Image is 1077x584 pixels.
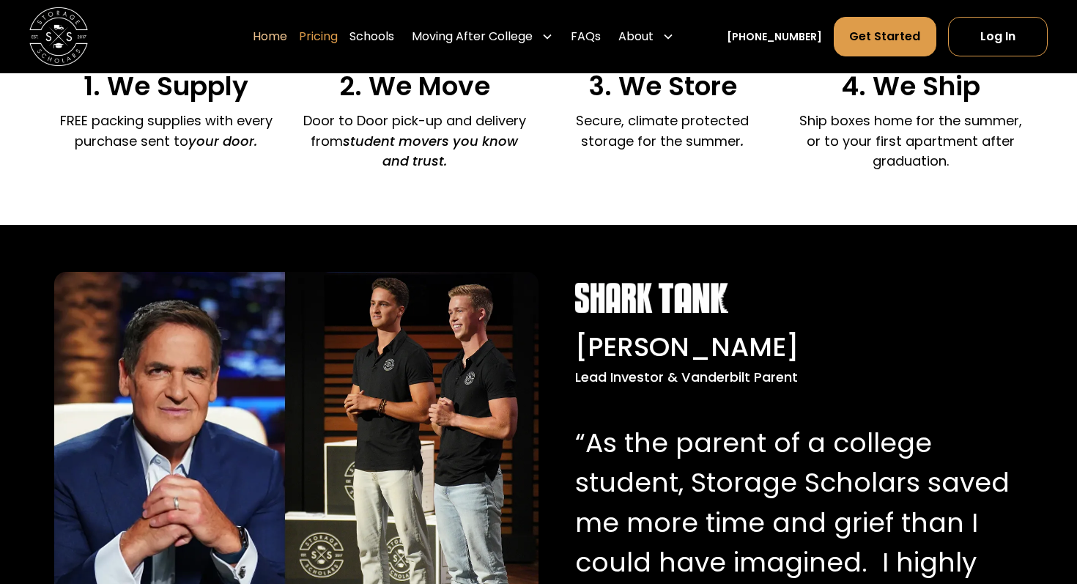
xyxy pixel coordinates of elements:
[948,17,1048,56] a: Log In
[571,16,601,57] a: FAQs
[302,70,527,102] h3: 2. We Move
[575,367,1010,387] div: Lead Investor & Vanderbilt Parent
[54,70,279,102] h3: 1. We Supply
[188,132,257,150] em: your door.
[253,16,287,57] a: Home
[575,283,728,313] img: Shark Tank white logo.
[618,28,654,45] div: About
[799,111,1024,170] p: Ship boxes home for the summer, or to your first apartment after graduation.
[550,70,775,102] h3: 3. We Store
[29,7,88,66] img: Storage Scholars main logo
[741,132,744,150] em: .
[406,16,559,57] div: Moving After College
[575,328,1010,367] div: [PERSON_NAME]
[302,111,527,170] p: Door to Door pick-up and delivery from
[29,7,88,66] a: home
[349,16,394,57] a: Schools
[343,132,518,170] em: student movers you know and trust.
[299,16,338,57] a: Pricing
[834,17,936,56] a: Get Started
[54,111,279,150] p: FREE packing supplies with every purchase sent to
[799,70,1024,102] h3: 4. We Ship
[550,111,775,150] p: Secure, climate protected storage for the summer
[412,28,533,45] div: Moving After College
[727,29,822,45] a: [PHONE_NUMBER]
[612,16,680,57] div: About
